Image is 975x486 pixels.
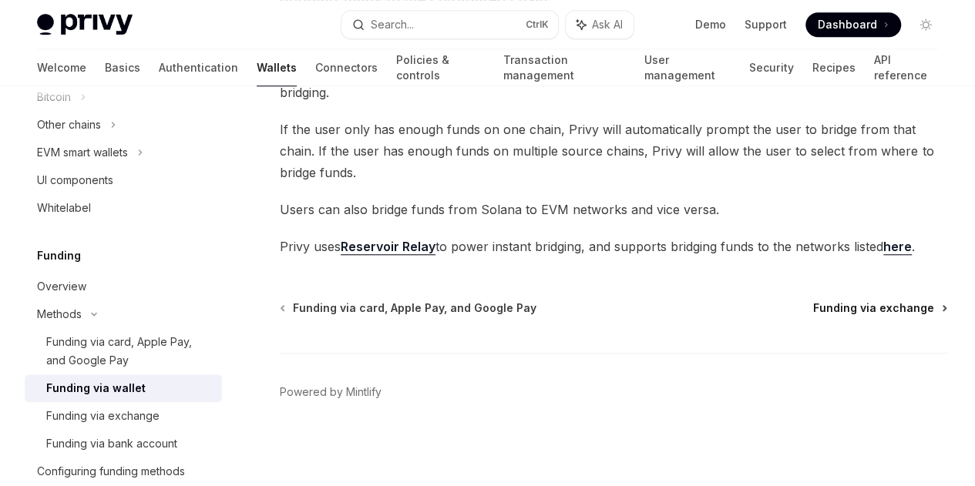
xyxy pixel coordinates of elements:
div: Configuring funding methods [37,462,185,481]
span: Ctrl K [526,18,549,31]
a: Funding via bank account [25,430,222,458]
div: Funding via card, Apple Pay, and Google Pay [46,333,213,370]
span: Users can also bridge funds from Solana to EVM networks and vice versa. [280,199,947,220]
a: Funding via card, Apple Pay, and Google Pay [25,328,222,374]
button: Toggle dark mode [913,12,938,37]
span: If the user only has enough funds on one chain, Privy will automatically prompt the user to bridg... [280,119,947,183]
div: Funding via wallet [46,379,146,397]
span: Ask AI [592,17,623,32]
a: Transaction management [503,49,626,86]
button: Search...CtrlK [341,11,558,39]
div: Funding via exchange [46,407,160,425]
a: Whitelabel [25,194,222,222]
h5: Funding [37,246,81,265]
div: Other chains [37,116,101,134]
a: Policies & controls [396,49,485,86]
a: Funding via exchange [813,300,946,316]
span: Funding via card, Apple Pay, and Google Pay [293,300,536,316]
a: here [883,239,912,255]
a: API reference [873,49,938,86]
a: Overview [25,273,222,300]
a: Support [745,17,787,32]
div: UI components [37,171,113,189]
a: Wallets [257,49,297,86]
a: Demo [695,17,726,32]
a: Basics [105,49,140,86]
a: User management [644,49,731,86]
a: Connectors [315,49,378,86]
span: Privy uses to power instant bridging, and supports bridging funds to the networks listed . [280,236,947,257]
div: Search... [371,15,414,34]
div: Methods [37,305,82,323]
a: Reservoir Relay [341,239,435,255]
a: Funding via card, Apple Pay, and Google Pay [281,300,536,316]
a: Security [749,49,793,86]
button: Ask AI [566,11,634,39]
a: UI components [25,166,222,194]
span: Dashboard [818,17,877,32]
a: Dashboard [805,12,901,37]
a: Funding via wallet [25,374,222,402]
span: Funding via exchange [813,300,934,316]
img: light logo [37,14,133,35]
div: EVM smart wallets [37,143,128,162]
a: Authentication [159,49,238,86]
div: Whitelabel [37,199,91,217]
a: Powered by Mintlify [280,384,382,400]
a: Recipes [812,49,855,86]
a: Welcome [37,49,86,86]
div: Funding via bank account [46,434,177,453]
a: Configuring funding methods [25,458,222,485]
div: Overview [37,277,86,296]
a: Funding via exchange [25,402,222,430]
